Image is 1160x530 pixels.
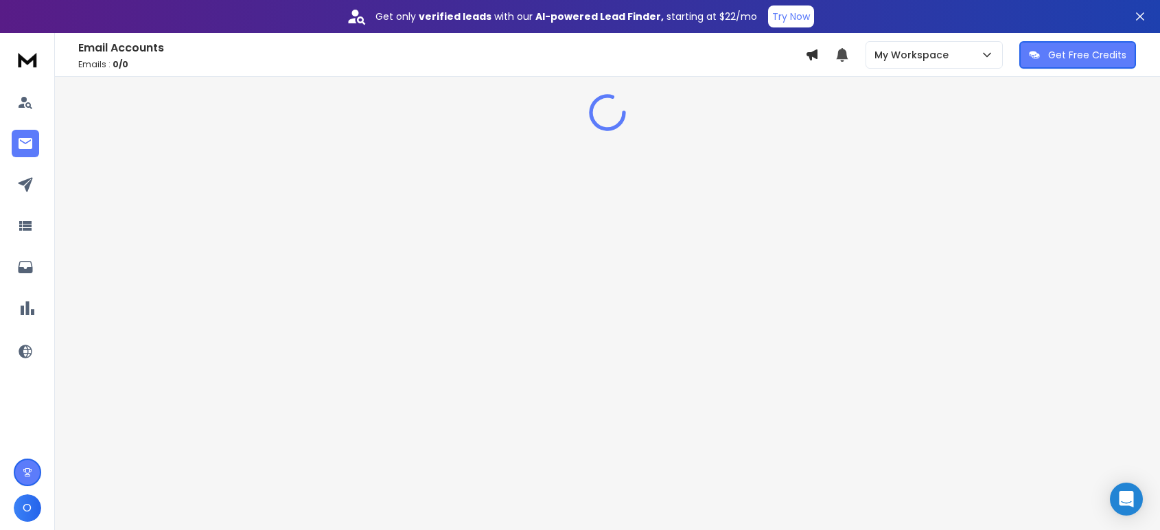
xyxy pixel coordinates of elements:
h1: Email Accounts [78,40,805,56]
p: Get only with our starting at $22/mo [375,10,757,23]
p: Emails : [78,59,805,70]
p: Get Free Credits [1048,48,1126,62]
img: logo [14,47,41,72]
p: My Workspace [874,48,954,62]
button: Try Now [768,5,814,27]
strong: AI-powered Lead Finder, [535,10,664,23]
div: Open Intercom Messenger [1110,483,1143,516]
button: O [14,494,41,522]
p: Try Now [772,10,810,23]
strong: verified leads [419,10,491,23]
span: 0 / 0 [113,58,128,70]
button: Get Free Credits [1019,41,1136,69]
